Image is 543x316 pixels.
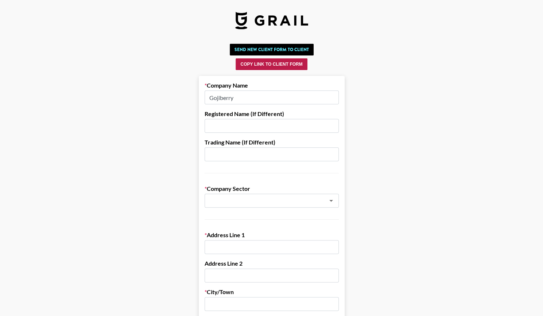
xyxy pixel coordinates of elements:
button: Send New Client Form to Client [230,44,314,55]
label: City/Town [205,288,339,296]
label: Trading Name (If Different) [205,139,339,146]
button: Open [326,196,336,206]
label: Address Line 2 [205,260,339,267]
label: Registered Name (If Different) [205,110,339,117]
img: Grail Talent Logo [235,12,308,29]
button: Copy Link to Client Form [236,58,307,70]
label: Address Line 1 [205,231,339,239]
label: Company Name [205,82,339,89]
label: Company Sector [205,185,339,192]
